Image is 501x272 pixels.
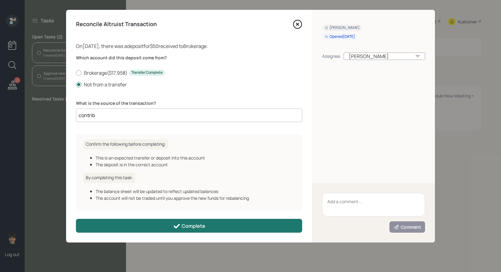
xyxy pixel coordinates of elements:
div: Assignee: [322,53,341,59]
div: [PERSON_NAME] [325,25,360,30]
div: On [DATE] , there was a deposit for $50 received to Brokerage . [76,42,302,50]
div: The account will not be traded until you approve the new funds for rebalancing [96,195,295,201]
div: Opened [DATE] [325,34,355,39]
div: Complete [173,223,205,230]
div: Comment [393,224,421,230]
div: Transfer Complete [131,70,163,75]
label: Which account did this deposit come from? [76,55,302,61]
h6: Confirm the following before completing: [83,139,168,149]
div: The balance sheet will be updated to reflect updated balances [96,188,295,195]
button: Complete [76,219,302,233]
label: Not from a transfer [76,81,302,88]
button: Comment [389,221,425,233]
h4: Reconcile Altruist Transaction [76,21,157,28]
div: [PERSON_NAME] [344,53,425,60]
div: The deposit is in the correct account [96,161,295,168]
div: This is an expected transfer or deposit into this account [96,155,295,161]
label: What is the source of the transaction? [76,100,302,106]
label: Brokerage ( $17,958 ) [76,69,302,76]
h6: By completing this task: [83,173,135,183]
